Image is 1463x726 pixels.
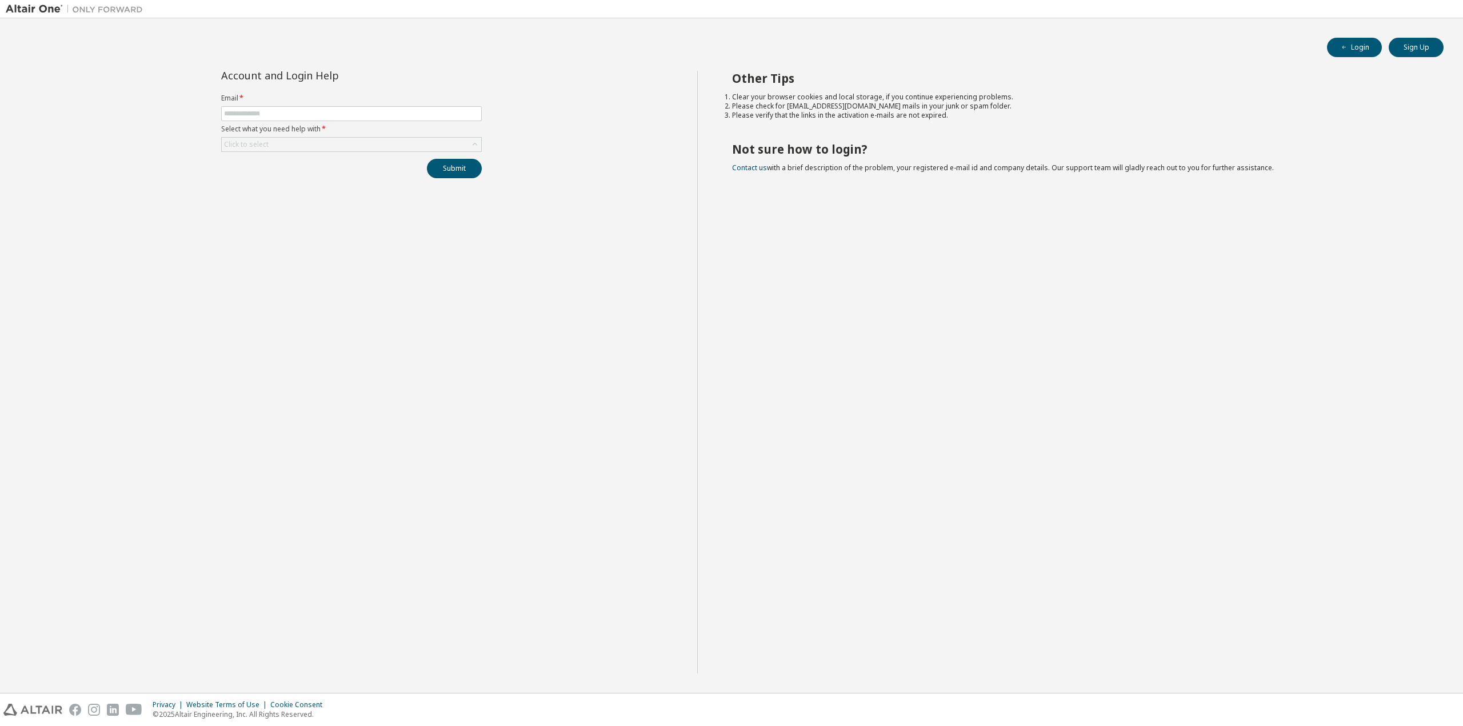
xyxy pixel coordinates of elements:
img: youtube.svg [126,704,142,716]
div: Privacy [153,700,186,709]
button: Login [1327,38,1382,57]
span: with a brief description of the problem, your registered e-mail id and company details. Our suppo... [732,163,1274,173]
img: facebook.svg [69,704,81,716]
img: linkedin.svg [107,704,119,716]
div: Cookie Consent [270,700,329,709]
div: Click to select [222,138,481,151]
img: Altair One [6,3,149,15]
a: Contact us [732,163,767,173]
h2: Not sure how to login? [732,142,1424,157]
button: Submit [427,159,482,178]
button: Sign Up [1389,38,1444,57]
li: Clear your browser cookies and local storage, if you continue experiencing problems. [732,93,1424,102]
h2: Other Tips [732,71,1424,86]
img: altair_logo.svg [3,704,62,716]
label: Select what you need help with [221,125,482,134]
div: Account and Login Help [221,71,430,80]
li: Please verify that the links in the activation e-mails are not expired. [732,111,1424,120]
div: Website Terms of Use [186,700,270,709]
li: Please check for [EMAIL_ADDRESS][DOMAIN_NAME] mails in your junk or spam folder. [732,102,1424,111]
div: Click to select [224,140,269,149]
label: Email [221,94,482,103]
img: instagram.svg [88,704,100,716]
p: © 2025 Altair Engineering, Inc. All Rights Reserved. [153,709,329,719]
